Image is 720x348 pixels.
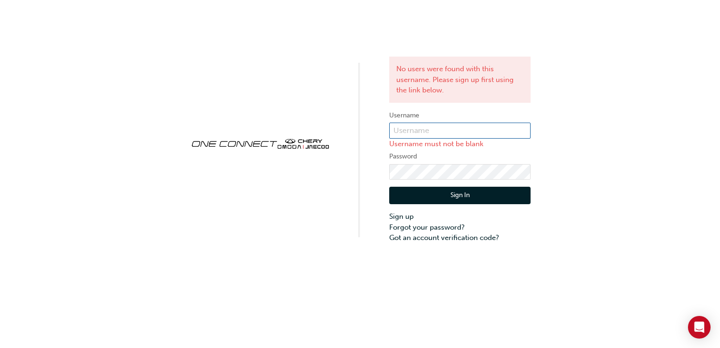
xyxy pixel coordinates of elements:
button: Sign In [389,187,531,205]
p: Username must not be blank [389,139,531,149]
div: No users were found with this username. Please sign up first using the link below. [389,57,531,103]
label: Password [389,151,531,162]
a: Sign up [389,211,531,222]
input: Username [389,123,531,139]
a: Forgot your password? [389,222,531,233]
div: Open Intercom Messenger [688,316,711,339]
a: Got an account verification code? [389,232,531,243]
img: oneconnect [189,131,331,155]
label: Username [389,110,531,121]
